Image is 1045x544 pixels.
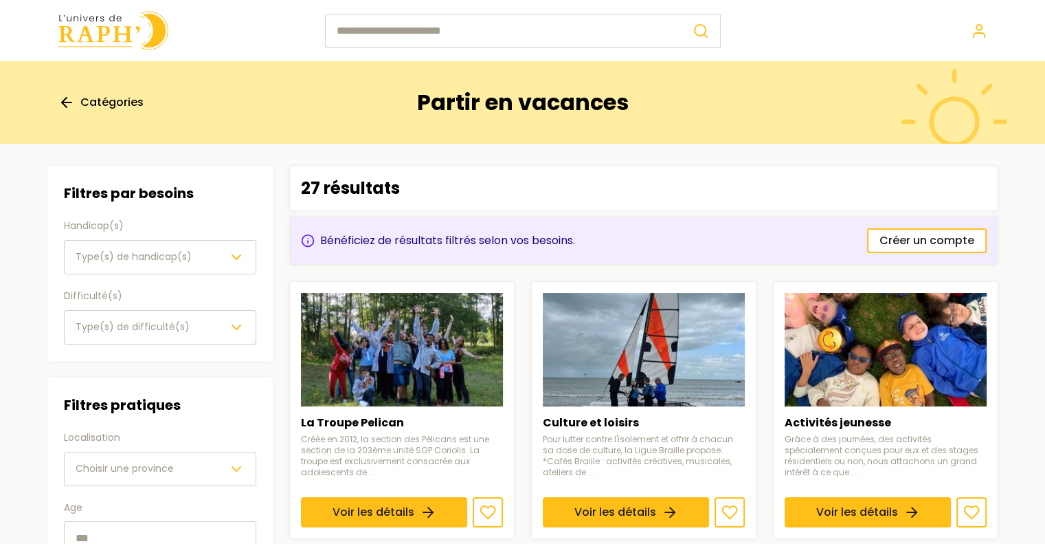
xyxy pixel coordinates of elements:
[956,497,987,527] button: Ajouter aux favoris
[64,452,256,486] button: Choisir une province
[76,250,192,263] span: Type(s) de handicap(s)
[64,500,256,516] label: Age
[64,240,256,274] button: Type(s) de handicap(s)
[80,94,144,111] span: Catégories
[543,497,709,527] a: Voir les détails
[58,94,144,111] a: Catégories
[715,497,745,527] button: Ajouter aux favoris
[301,177,400,199] p: 27 résultats
[64,310,256,345] button: Type(s) de difficulté(s)
[64,430,256,446] label: Localisation
[785,497,951,527] a: Voir les détails
[58,11,168,50] img: Univers de Raph logo
[971,23,987,39] a: Se connecter
[64,288,256,305] label: Difficulté(s)
[64,394,256,416] h3: Filtres pratiques
[76,320,190,334] span: Type(s) de difficulté(s)
[64,182,256,204] h3: Filtres par besoins
[301,232,575,249] div: Bénéficiez de résultats filtrés selon vos besoins.
[76,461,174,475] span: Choisir une province
[417,89,629,116] h1: Partir en vacances
[867,228,987,253] a: Créer un compte
[64,218,256,235] label: Handicap(s)
[301,497,467,527] a: Voir les détails
[682,14,721,48] button: Rechercher
[879,232,974,249] span: Créer un compte
[473,497,503,527] button: Ajouter aux favoris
